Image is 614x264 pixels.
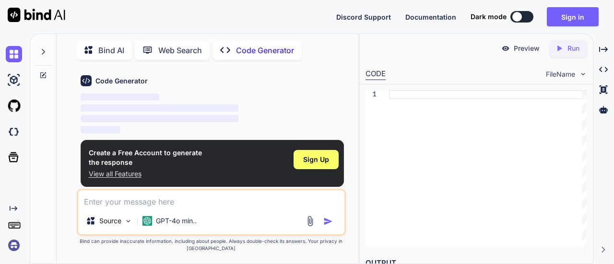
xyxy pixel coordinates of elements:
[471,12,507,22] span: Dark mode
[81,115,239,122] span: ‌
[303,155,329,164] span: Sign Up
[6,46,22,62] img: chat
[6,72,22,88] img: ai-studio
[305,216,316,227] img: attachment
[514,44,540,53] p: Preview
[405,13,456,21] span: Documentation
[98,45,124,56] p: Bind AI
[6,237,22,253] img: signin
[124,217,132,225] img: Pick Models
[156,216,197,226] p: GPT-4o min..
[336,12,391,22] button: Discord Support
[142,216,152,226] img: GPT-4o mini
[579,70,587,78] img: chevron down
[547,7,599,26] button: Sign in
[567,44,579,53] p: Run
[236,45,294,56] p: Code Generator
[501,44,510,53] img: preview
[95,76,148,86] h6: Code Generator
[6,98,22,114] img: githubLight
[81,104,239,112] span: ‌
[405,12,456,22] button: Documentation
[336,13,391,21] span: Discord Support
[546,69,575,79] span: FileName
[366,90,377,99] div: 1
[323,217,333,226] img: icon
[81,93,160,101] span: ‌
[6,124,22,140] img: darkCloudIdeIcon
[8,8,65,22] img: Bind AI
[99,216,121,226] p: Source
[77,238,346,252] p: Bind can provide inaccurate information, including about people. Always double-check its answers....
[89,148,202,167] h1: Create a Free Account to generate the response
[366,69,386,80] div: CODE
[81,126,120,133] span: ‌
[89,169,202,179] p: View all Features
[158,45,202,56] p: Web Search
